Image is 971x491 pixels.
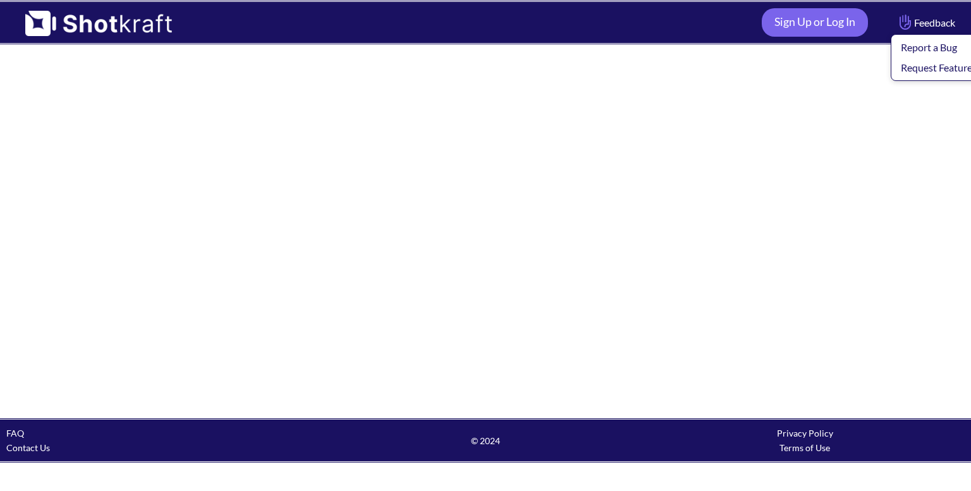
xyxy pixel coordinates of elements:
div: Privacy Policy [645,426,965,440]
span: Feedback [896,15,955,30]
a: FAQ [6,428,24,438]
a: Sign Up or Log In [762,8,868,37]
div: Terms of Use [645,440,965,455]
span: © 2024 [326,433,645,448]
a: Contact Us [6,442,50,453]
img: Hand Icon [896,11,914,33]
